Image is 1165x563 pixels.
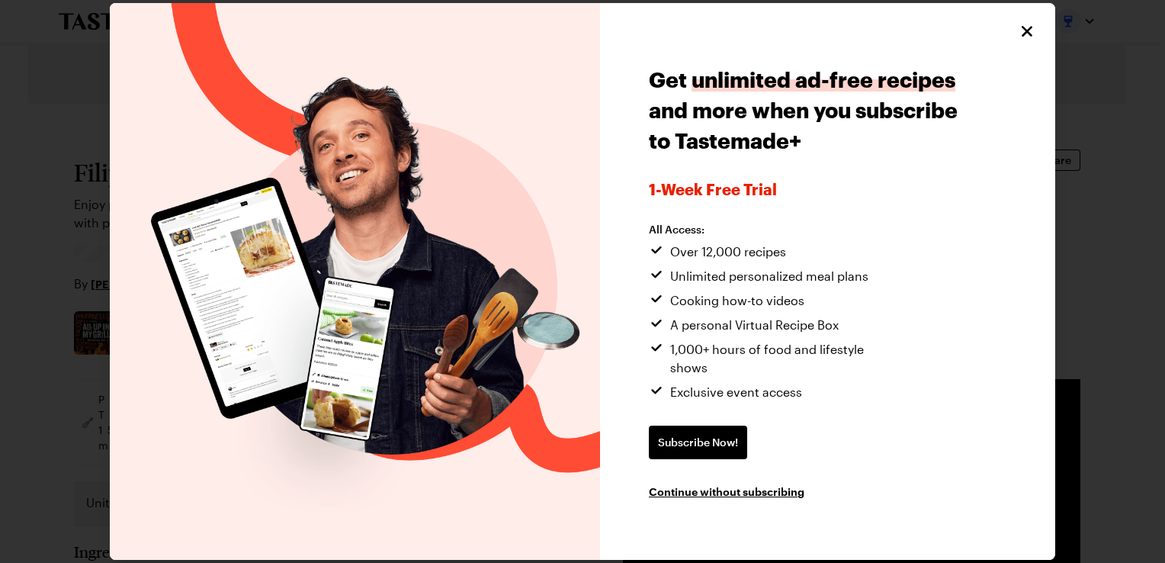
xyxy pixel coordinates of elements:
[692,67,955,92] span: unlimited ad-free recipes
[670,316,839,334] span: A personal Virtual Recipe Box
[649,484,804,499] button: Continue without subscribing
[110,3,600,560] img: Tastemade Plus preview image
[670,340,900,377] span: 1,000+ hours of food and lifestyle shows
[670,291,804,310] span: Cooking how-to videos
[649,180,962,198] span: 1-week Free Trial
[649,64,962,156] h1: Get and more when you subscribe to Tastemade+
[670,267,868,285] span: Unlimited personalized meal plans
[1017,21,1037,41] button: Close
[649,426,747,459] a: Subscribe Now!
[649,223,900,236] h2: All Access:
[670,383,802,401] span: Exclusive event access
[670,243,786,261] span: Over 12,000 recipes
[658,435,738,450] span: Subscribe Now!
